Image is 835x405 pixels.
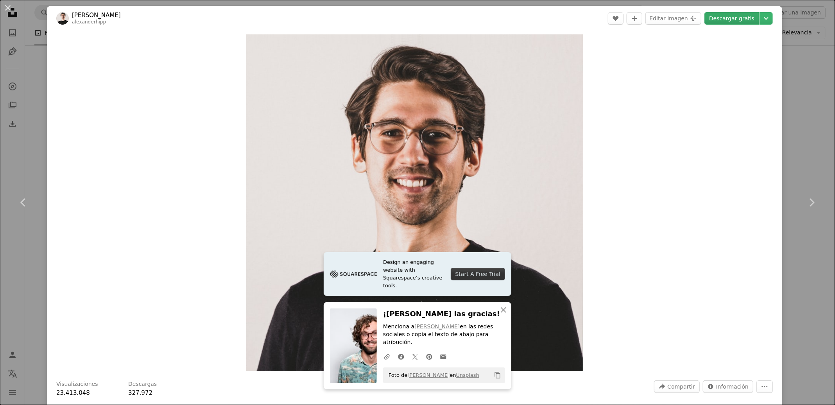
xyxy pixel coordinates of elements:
h3: Descargas [128,380,157,388]
img: Ve al perfil de Alexander Hipp [56,12,69,25]
a: Comparte en Pinterest [422,349,436,364]
button: Copiar al portapapeles [491,369,504,382]
a: Comparte en Facebook [394,349,408,364]
button: Estadísticas sobre esta imagen [703,380,753,393]
button: Añade a la colección [627,12,642,25]
a: Descargar gratis [704,12,759,25]
h3: ¡[PERSON_NAME] las gracias! [383,308,505,320]
a: Unsplash [456,372,479,378]
h3: Visualizaciones [56,380,98,388]
a: [PERSON_NAME] [414,323,460,330]
span: 327.972 [128,389,152,396]
button: Más acciones [756,380,773,393]
button: Editar imagen [645,12,701,25]
span: Design an engaging website with Squarespace’s creative tools. [383,258,444,290]
span: Información [716,381,749,392]
button: Elegir el tamaño de descarga [760,12,773,25]
button: Ampliar en esta imagen [246,34,583,371]
a: Siguiente [788,165,835,240]
p: Menciona a en las redes sociales o copia el texto de abajo para atribución. [383,323,505,346]
a: Comparte en Twitter [408,349,422,364]
span: Compartir [667,381,695,392]
a: Design an engaging website with Squarespace’s creative tools.Start A Free Trial [324,252,511,296]
a: Comparte por correo electrónico [436,349,450,364]
button: Me gusta [608,12,624,25]
span: Foto de en [385,369,479,382]
div: Start A Free Trial [451,268,505,280]
img: Un hombre con gafas y una camisa negra [246,34,583,371]
a: [PERSON_NAME] [407,372,450,378]
a: [PERSON_NAME] [72,11,121,19]
button: Compartir esta imagen [654,380,699,393]
span: 23.413.048 [56,389,90,396]
img: file-1705255347840-230a6ab5bca9image [330,268,377,280]
a: alexanderhipp [72,19,106,25]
